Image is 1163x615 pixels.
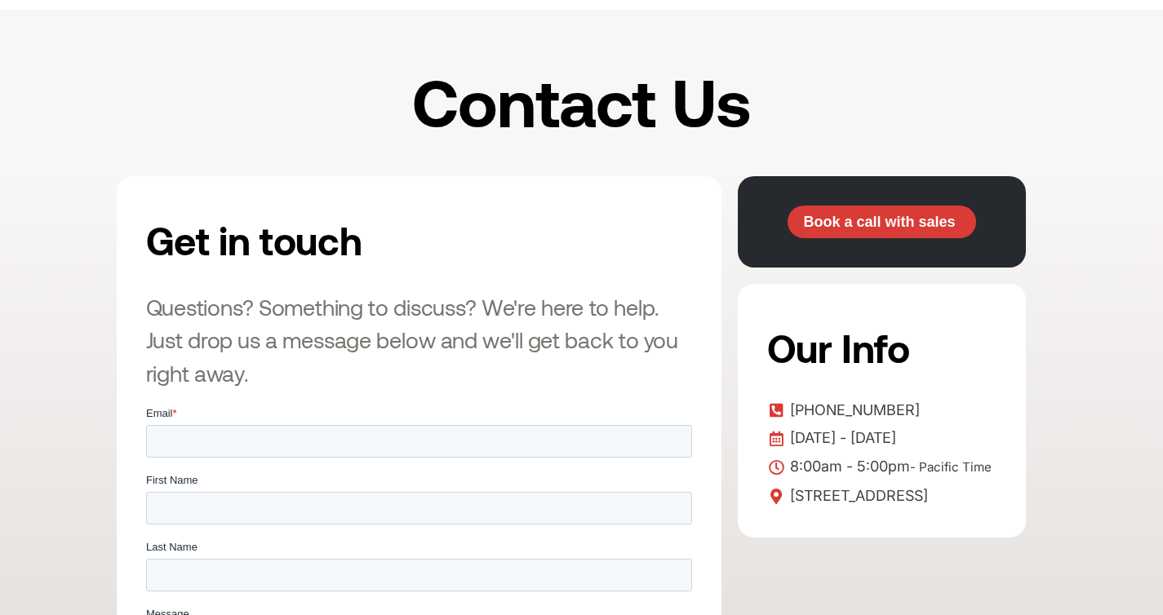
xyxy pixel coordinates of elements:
[786,484,928,508] span: [STREET_ADDRESS]
[786,454,992,480] span: 8:00am - 5:00pm
[788,206,976,238] a: Book a call with sales
[767,398,997,423] a: [PHONE_NUMBER]
[910,459,992,475] span: - Pacific Time
[256,67,908,135] h1: Contact Us
[803,215,955,229] span: Book a call with sales
[146,206,528,274] h2: Get in touch
[767,313,992,382] h2: Our Info
[146,290,692,390] h3: Questions? Something to discuss? We're here to help. Just drop us a message below and we'll get b...
[786,426,896,450] span: [DATE] - [DATE]
[786,398,920,423] span: [PHONE_NUMBER]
